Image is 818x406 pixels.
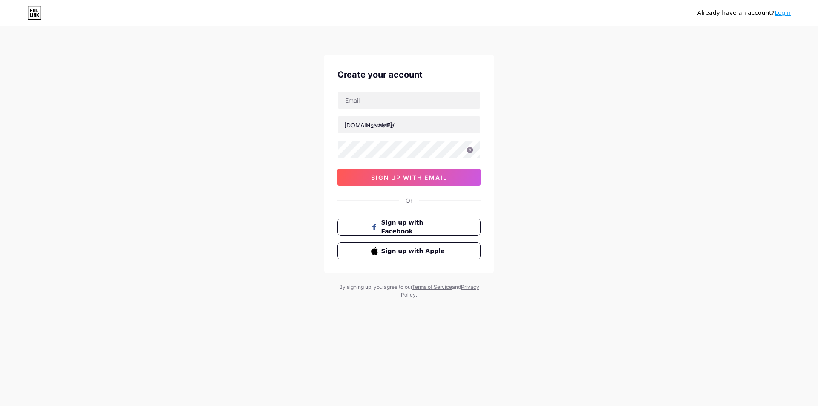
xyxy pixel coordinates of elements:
div: [DOMAIN_NAME]/ [344,121,395,130]
a: Terms of Service [412,284,452,290]
button: sign up with email [337,169,481,186]
span: sign up with email [371,174,447,181]
input: Email [338,92,480,109]
button: Sign up with Facebook [337,219,481,236]
div: Already have an account? [697,9,791,17]
a: Login [775,9,791,16]
span: Sign up with Apple [381,247,447,256]
input: username [338,116,480,133]
div: Create your account [337,68,481,81]
button: Sign up with Apple [337,242,481,259]
div: By signing up, you agree to our and . [337,283,481,299]
span: Sign up with Facebook [381,218,447,236]
div: Or [406,196,412,205]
